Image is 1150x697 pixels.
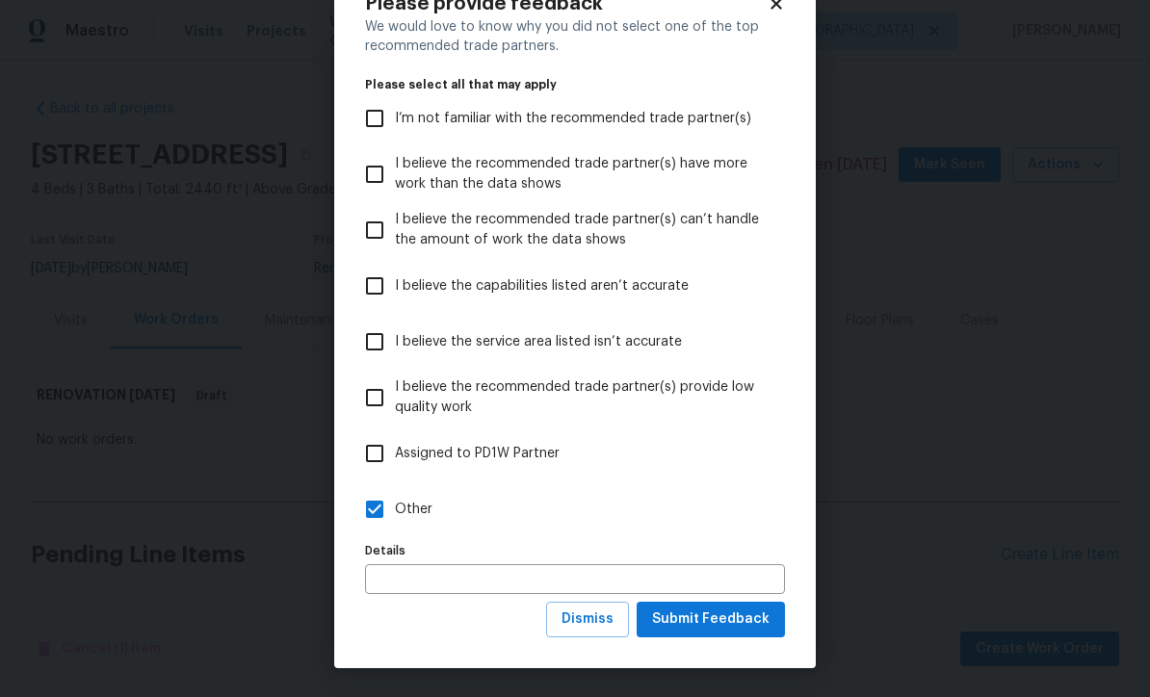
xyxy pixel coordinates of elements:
span: Assigned to PD1W Partner [395,444,560,464]
label: Details [365,545,785,556]
span: I believe the capabilities listed aren’t accurate [395,276,689,297]
span: I’m not familiar with the recommended trade partner(s) [395,109,751,129]
div: We would love to know why you did not select one of the top recommended trade partners. [365,17,785,56]
span: I believe the recommended trade partner(s) can’t handle the amount of work the data shows [395,210,770,250]
span: Dismiss [562,607,614,632]
span: Submit Feedback [652,607,770,632]
button: Dismiss [546,602,629,637]
legend: Please select all that may apply [365,79,785,90]
button: Submit Feedback [637,602,785,637]
span: I believe the service area listed isn’t accurate [395,332,682,352]
span: I believe the recommended trade partner(s) have more work than the data shows [395,154,770,194]
span: I believe the recommended trade partner(s) provide low quality work [395,377,770,418]
span: Other [395,500,432,520]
